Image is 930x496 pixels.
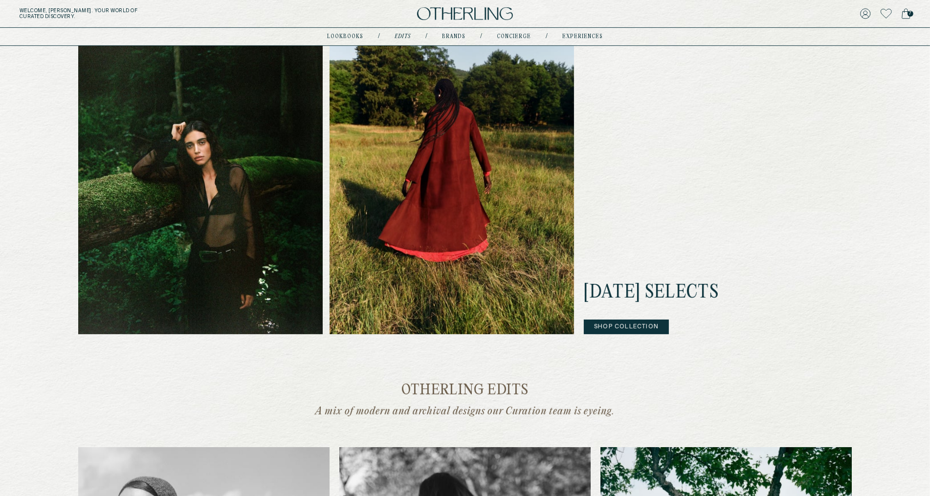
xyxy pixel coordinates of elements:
[417,7,513,21] img: logo
[78,8,323,334] img: Cover 1
[330,8,574,334] img: Cover 2
[274,405,656,418] p: A mix of modern and archival designs our Curation team is eyeing.
[425,33,427,41] div: /
[584,281,789,305] h2: [DATE] Selects
[480,33,482,41] div: /
[908,11,913,17] span: 7
[395,34,411,39] a: Edits
[378,33,380,41] div: /
[442,34,465,39] a: Brands
[584,320,669,334] button: Shop Collection
[20,8,287,20] h5: Welcome, [PERSON_NAME] . Your world of curated discovery.
[78,383,852,398] h2: Otherling Edits
[562,34,603,39] a: experiences
[902,7,910,21] a: 7
[327,34,363,39] a: lookbooks
[497,34,531,39] a: concierge
[546,33,548,41] div: /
